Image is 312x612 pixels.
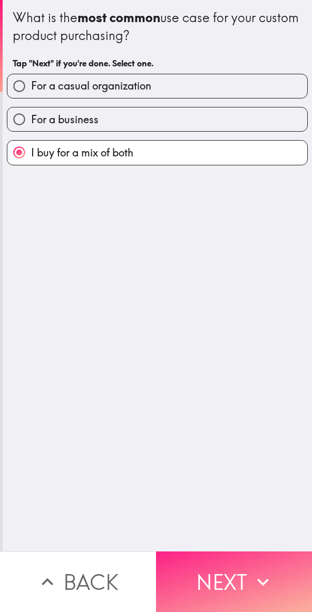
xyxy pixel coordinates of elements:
button: I buy for a mix of both [7,141,307,164]
div: What is the use case for your custom product purchasing? [13,9,302,44]
button: Next [156,551,312,612]
button: For a casual organization [7,74,307,98]
h6: Tap "Next" if you're done. Select one. [13,57,302,69]
span: I buy for a mix of both [31,145,133,160]
span: For a business [31,112,99,127]
button: For a business [7,107,307,131]
span: For a casual organization [31,78,151,93]
b: most common [77,9,160,25]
